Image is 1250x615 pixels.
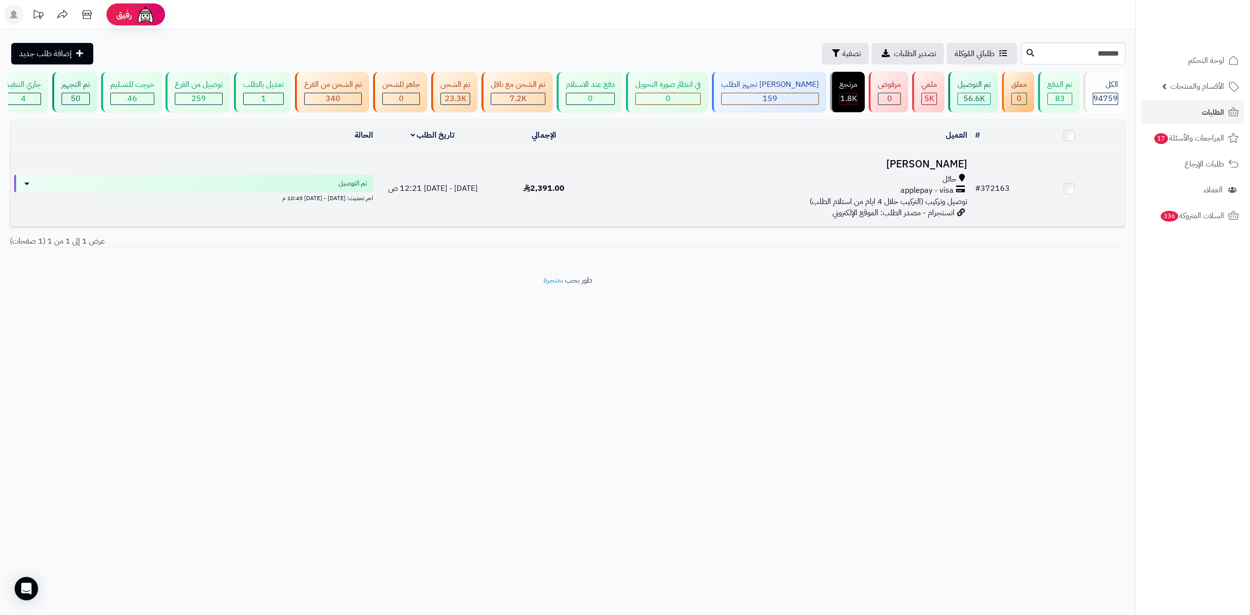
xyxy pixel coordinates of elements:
[924,93,934,104] span: 5K
[261,93,266,104] span: 1
[894,48,936,60] span: تصدير الطلبات
[99,72,164,112] a: خرجت للتسليم 46
[127,93,137,104] span: 46
[1055,93,1065,104] span: 83
[479,72,555,112] a: تم الشحن مع ناقل 7.2K
[635,79,701,90] div: في انتظار صورة التحويل
[822,43,869,64] button: تصفية
[604,159,967,170] h3: [PERSON_NAME]
[636,93,700,104] div: 0
[722,93,818,104] div: 159
[50,72,99,112] a: تم التجهيز 50
[523,183,564,194] span: 2,391.00
[62,93,89,104] div: 50
[338,179,367,188] span: تم التوصيل
[566,93,614,104] div: 0
[19,48,72,60] span: إضافة طلب جديد
[532,129,556,141] a: الإجمالي
[878,93,900,104] div: 0
[872,43,944,64] a: تصدير الطلبات
[244,93,283,104] div: 1
[955,48,995,60] span: طلباتي المُوكلة
[1204,183,1223,197] span: العملاء
[111,93,154,104] div: 46
[763,93,777,104] span: 159
[963,93,985,104] span: 56.6K
[833,207,955,219] span: انستجرام - مصدر الطلب: الموقع الإلكتروني
[958,93,990,104] div: 56558
[842,48,861,60] span: تصفية
[305,93,361,104] div: 340
[136,5,155,24] img: ai-face.png
[1048,93,1072,104] div: 83
[243,79,284,90] div: تعديل بالطلب
[388,183,478,194] span: [DATE] - [DATE] 12:21 ص
[116,9,132,20] span: رفيق
[555,72,624,112] a: دفع عند الاستلام 0
[232,72,293,112] a: تعديل بالطلب 1
[1142,178,1244,202] a: العملاء
[946,129,967,141] a: العميل
[942,174,957,185] span: حائل
[975,129,980,141] a: #
[1185,157,1224,171] span: طلبات الإرجاع
[71,93,81,104] span: 50
[371,72,429,112] a: جاهز للشحن 0
[1036,72,1082,112] a: تم الدفع 83
[1160,209,1224,223] span: السلات المتروكة
[440,79,470,90] div: تم الشحن
[26,5,50,27] a: تحديثات المنصة
[1160,210,1179,222] span: 336
[2,236,568,247] div: عرض 1 إلى 1 من 1 (1 صفحات)
[175,93,222,104] div: 259
[110,79,154,90] div: خرجت للتسليم
[588,93,593,104] span: 0
[445,93,466,104] span: 23.3K
[1142,126,1244,150] a: المراجعات والأسئلة17
[191,93,206,104] span: 259
[304,79,362,90] div: تم الشحن من الفرع
[1093,79,1118,90] div: الكل
[900,185,954,196] span: applepay - visa
[1012,93,1026,104] div: 0
[922,93,937,104] div: 4969
[15,577,38,600] div: Open Intercom Messenger
[947,43,1017,64] a: طلباتي المُوكلة
[975,183,1010,194] a: #372163
[1142,204,1244,227] a: السلات المتروكة336
[840,93,857,104] div: 1809
[839,79,857,90] div: مرتجع
[62,79,90,90] div: تم التجهيز
[946,72,1000,112] a: تم التوصيل 56.6K
[878,79,901,90] div: مرفوض
[6,93,41,104] div: 4
[399,93,404,104] span: 0
[441,93,470,104] div: 23258
[958,79,991,90] div: تم التوصيل
[840,93,857,104] span: 1.8K
[710,72,828,112] a: [PERSON_NAME] تجهيز الطلب 159
[1011,79,1027,90] div: معلق
[867,72,910,112] a: مرفوض 0
[666,93,670,104] span: 0
[1154,133,1168,144] span: 17
[1000,72,1036,112] a: معلق 0
[1047,79,1072,90] div: تم الدفع
[21,93,26,104] span: 4
[164,72,232,112] a: توصيل من الفرع 259
[491,93,545,104] div: 7223
[383,93,419,104] div: 0
[354,129,373,141] a: الحالة
[175,79,223,90] div: توصيل من الفرع
[975,183,980,194] span: #
[5,79,41,90] div: جاري التنفيذ
[624,72,710,112] a: في انتظار صورة التحويل 0
[1188,54,1224,67] span: لوحة التحكم
[1202,105,1224,119] span: الطلبات
[1184,7,1241,28] img: logo-2.png
[887,93,892,104] span: 0
[921,79,937,90] div: ملغي
[382,79,420,90] div: جاهز للشحن
[721,79,819,90] div: [PERSON_NAME] تجهيز الطلب
[14,192,373,203] div: اخر تحديث: [DATE] - [DATE] 10:45 م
